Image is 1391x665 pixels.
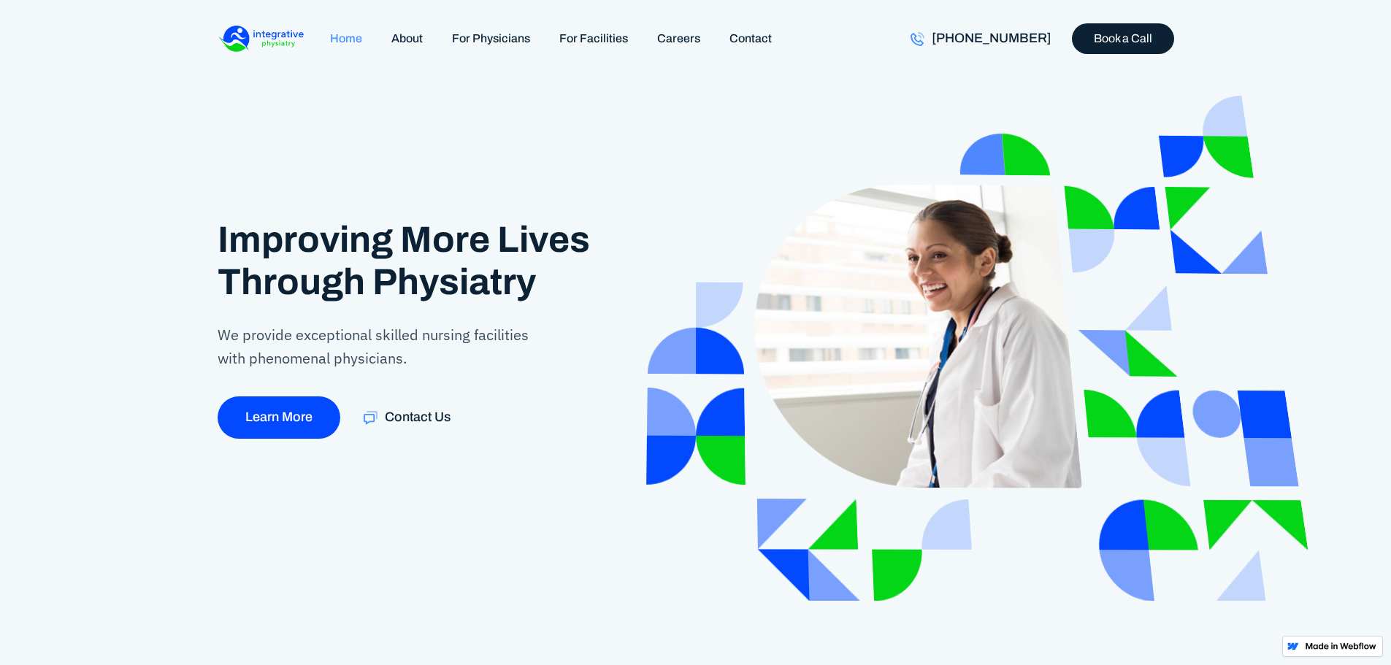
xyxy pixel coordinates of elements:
[218,18,305,59] a: home
[218,219,637,303] h1: Improving More Lives Through Physiatry
[896,23,1066,55] a: [PHONE_NUMBER]
[385,410,451,426] div: Contact Us
[545,23,643,54] a: For Facilities
[437,23,545,54] a: For Physicians
[932,31,1051,47] div: [PHONE_NUMBER]
[377,23,437,54] a: About
[218,323,546,370] p: We provide exceptional skilled nursing facilities with phenomenal physicians.
[346,396,468,439] a: Contact Us
[218,396,340,439] a: Learn More
[643,23,715,54] a: Careers
[1072,23,1174,53] a: Book a Call
[1305,642,1376,650] img: Made in Webflow
[315,23,377,54] a: Home
[715,23,786,54] a: Contact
